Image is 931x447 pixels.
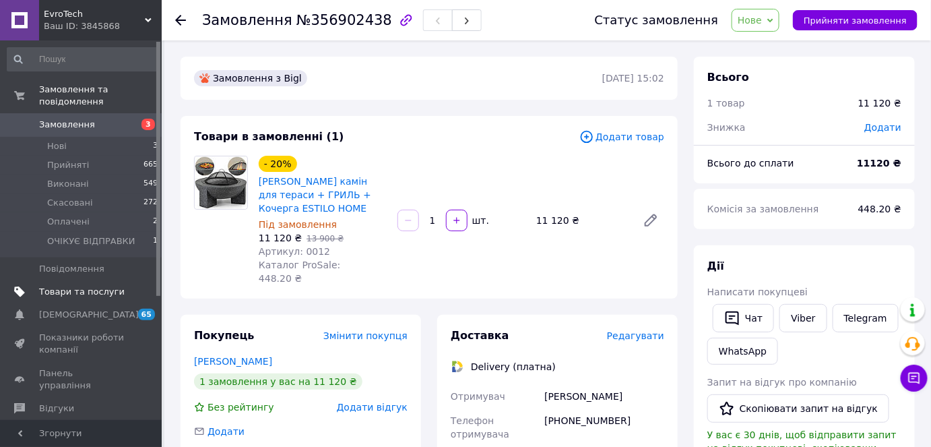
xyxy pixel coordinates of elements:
[194,70,307,86] div: Замовлення з Bigl
[707,71,749,84] span: Всього
[202,12,292,28] span: Замовлення
[602,73,664,84] time: [DATE] 15:02
[858,204,901,214] span: 448.20 ₴
[707,204,819,214] span: Комісія за замовлення
[143,178,158,190] span: 549
[44,20,162,32] div: Ваш ID: 3845868
[833,304,899,332] a: Telegram
[39,332,125,356] span: Показники роботи компанії
[595,13,719,27] div: Статус замовлення
[864,122,901,133] span: Додати
[138,309,155,320] span: 65
[707,287,808,297] span: Написати покупцеві
[194,374,362,390] div: 1 замовлення у вас на 11 120 ₴
[195,156,247,209] img: Садовий камін для тераси + ГРИЛЬ + Кочерга ESTILO HOME
[39,309,139,321] span: [DEMOGRAPHIC_DATA]
[39,286,125,298] span: Товари та послуги
[39,403,74,415] span: Відгуки
[194,329,255,342] span: Покупець
[39,84,162,108] span: Замовлення та повідомлення
[175,13,186,27] div: Повернутися назад
[451,329,509,342] span: Доставка
[307,234,344,243] span: 13 900 ₴
[296,12,392,28] span: №356902438
[707,158,794,169] span: Всього до сплати
[207,402,274,413] span: Без рейтингу
[531,211,632,230] div: 11 120 ₴
[47,178,89,190] span: Виконані
[901,365,928,392] button: Чат з покупцем
[44,8,145,20] span: EvroTech
[337,402,408,413] span: Додати відгук
[804,16,907,26] span: Прийняти замовлення
[707,377,857,388] span: Запит на відгук про компанію
[259,246,330,257] span: Артикул: 0012
[451,391,505,402] span: Отримувач
[47,235,135,247] span: ОЧІКУЄ ВІДПРАВКИ
[607,330,664,341] span: Редагувати
[707,98,745,109] span: 1 товар
[141,119,155,130] span: 3
[259,260,340,284] span: Каталог ProSale: 448.20 ₴
[259,156,297,172] div: - 20%
[259,219,337,230] span: Під замовлення
[542,384,667,409] div: [PERSON_NAME]
[153,235,158,247] span: 1
[793,10,918,30] button: Прийняти замовлення
[542,409,667,446] div: [PHONE_NUMBER]
[323,330,408,341] span: Змінити покупця
[259,176,371,214] a: [PERSON_NAME] камін для тераси + ГРИЛЬ + Кочерга ESTILO HOME
[143,159,158,171] span: 665
[707,260,724,272] span: Дії
[469,214,490,227] div: шт.
[713,304,774,332] button: Чат
[707,338,778,365] a: WhatsApp
[738,15,762,26] span: Нове
[207,426,245,437] span: Додати
[194,356,272,367] a: [PERSON_NAME]
[39,263,104,275] span: Повідомлення
[153,216,158,228] span: 2
[468,360,559,374] div: Delivery (платна)
[857,158,901,169] b: 11120 ₴
[7,47,159,71] input: Пошук
[259,233,302,243] span: 11 120 ₴
[39,119,95,131] span: Замовлення
[707,122,746,133] span: Знижка
[153,140,158,152] span: 3
[47,159,89,171] span: Прийняті
[579,129,664,144] span: Додати товар
[194,130,344,143] span: Товари в замовленні (1)
[39,367,125,392] span: Панель управління
[143,197,158,209] span: 272
[858,96,901,110] div: 11 120 ₴
[47,140,67,152] span: Нові
[707,394,889,423] button: Скопіювати запит на відгук
[451,415,509,440] span: Телефон отримувача
[47,197,93,209] span: Скасовані
[637,207,664,234] a: Редагувати
[47,216,90,228] span: Оплачені
[779,304,827,332] a: Viber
